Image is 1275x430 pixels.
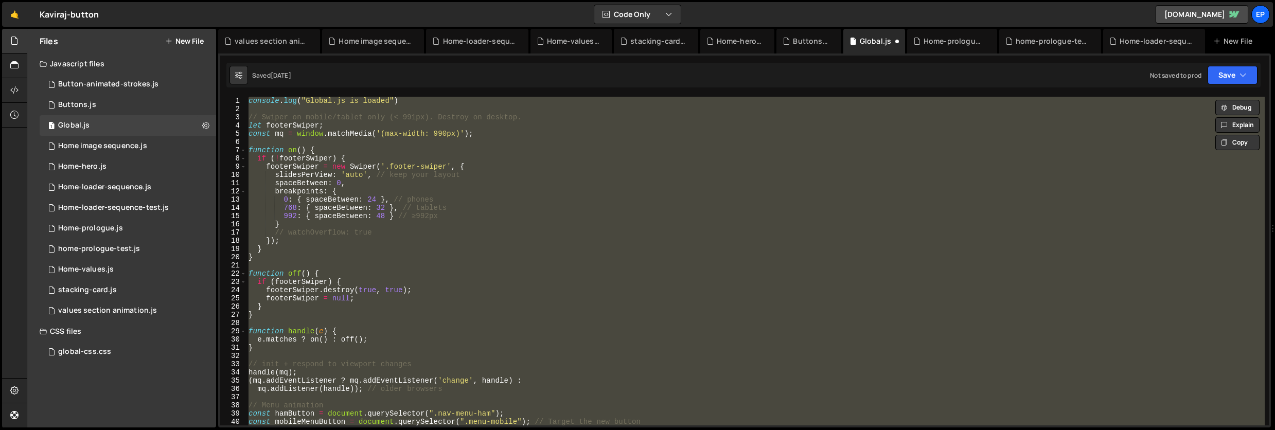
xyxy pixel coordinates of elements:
div: 25 [220,294,246,302]
button: Code Only [594,5,681,24]
div: Home-loader-sequence.js [58,183,151,192]
div: 16061/43950.js [40,259,216,280]
div: stacking-card.js [630,36,685,46]
div: stacking-card.js [58,285,117,295]
div: 2 [220,105,246,113]
div: 16061/43947.js [40,74,216,95]
div: 16061/43948.js [40,156,216,177]
div: 31 [220,344,246,352]
h2: Files [40,35,58,47]
div: Home-loader-sequence-test.js [1120,36,1193,46]
div: Buttons.js [793,36,828,46]
button: Explain [1215,117,1260,133]
div: 14 [220,204,246,212]
div: Home image sequence.js [339,36,412,46]
div: 40 [220,418,246,426]
div: Home-hero.js [58,162,107,171]
a: 🤙 [2,2,27,27]
div: 37 [220,393,246,401]
div: 23 [220,278,246,286]
div: 4 [220,121,246,130]
div: 16061/44833.js [40,280,216,300]
div: [DATE] [271,71,291,80]
div: values section animation.js [58,306,157,315]
span: 1 [48,122,55,131]
div: Home-values.js [547,36,599,46]
div: 13 [220,195,246,204]
div: Home-prologue.js [924,36,985,46]
div: Home-values.js [58,265,114,274]
div: 34 [220,368,246,377]
div: 17 [220,228,246,237]
div: 10 [220,171,246,179]
div: 5 [220,130,246,138]
div: 1 [220,97,246,105]
div: Home-prologue.js [58,224,123,233]
div: 38 [220,401,246,409]
button: New File [165,37,204,45]
div: Home image sequence.js [58,141,147,151]
div: 16061/43050.js [40,95,216,115]
div: 39 [220,409,246,418]
div: 9 [220,163,246,171]
div: 11 [220,179,246,187]
button: Copy [1215,135,1260,150]
div: 33 [220,360,246,368]
div: 18 [220,237,246,245]
div: 16061/45009.js [40,115,216,136]
div: 30 [220,335,246,344]
div: 32 [220,352,246,360]
div: 27 [220,311,246,319]
div: Kaviraj-button [40,8,99,21]
div: CSS files [27,321,216,342]
div: New File [1213,36,1256,46]
div: Home-hero.js [717,36,763,46]
div: Not saved to prod [1150,71,1201,80]
button: Save [1208,66,1258,84]
a: Ep [1251,5,1270,24]
div: 16061/43261.css [40,342,216,362]
div: 22 [220,270,246,278]
div: Buttons.js [58,100,96,110]
div: Global.js [58,121,90,130]
div: 26 [220,302,246,311]
div: 21 [220,261,246,270]
div: 35 [220,377,246,385]
div: 16061/44087.js [40,239,216,259]
div: home-prologue-test.js [1016,36,1089,46]
div: 3 [220,113,246,121]
div: 24 [220,286,246,294]
div: 15 [220,212,246,220]
div: 20 [220,253,246,261]
div: 16061/43594.js [40,177,216,198]
div: 12 [220,187,246,195]
div: global-css.css [58,347,111,356]
div: 29 [220,327,246,335]
div: 16 [220,220,246,228]
div: 36 [220,385,246,393]
div: 16061/43249.js [40,218,216,239]
div: Button-animated-strokes.js [58,80,158,89]
div: values section animation.js [235,36,308,46]
div: 28 [220,319,246,327]
div: Global.js [860,36,891,46]
button: Debug [1215,100,1260,115]
div: Home-loader-sequence-test.js [58,203,169,212]
a: [DOMAIN_NAME] [1156,5,1248,24]
div: Javascript files [27,53,216,74]
div: 16061/45214.js [40,300,216,321]
div: Saved [252,71,291,80]
div: 7 [220,146,246,154]
div: 19 [220,245,246,253]
div: Home-loader-sequence.js [443,36,516,46]
div: 6 [220,138,246,146]
div: 16061/45089.js [40,136,216,156]
div: 16061/44088.js [40,198,216,218]
div: 8 [220,154,246,163]
div: home-prologue-test.js [58,244,140,254]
